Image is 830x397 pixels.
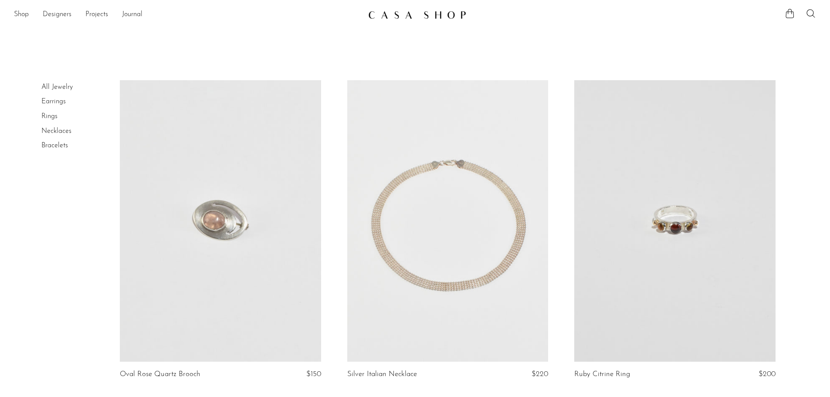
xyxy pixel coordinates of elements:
a: Oval Rose Quartz Brooch [120,370,200,378]
a: Designers [43,9,71,20]
a: Bracelets [41,142,68,149]
ul: NEW HEADER MENU [14,7,361,22]
a: Rings [41,113,58,120]
nav: Desktop navigation [14,7,361,22]
a: Earrings [41,98,66,105]
a: Necklaces [41,128,71,135]
a: Projects [85,9,108,20]
span: $150 [306,370,321,378]
span: $200 [759,370,776,378]
a: Silver Italian Necklace [347,370,417,378]
a: Ruby Citrine Ring [574,370,630,378]
a: Journal [122,9,142,20]
a: All Jewelry [41,84,73,91]
span: $220 [532,370,548,378]
a: Shop [14,9,29,20]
